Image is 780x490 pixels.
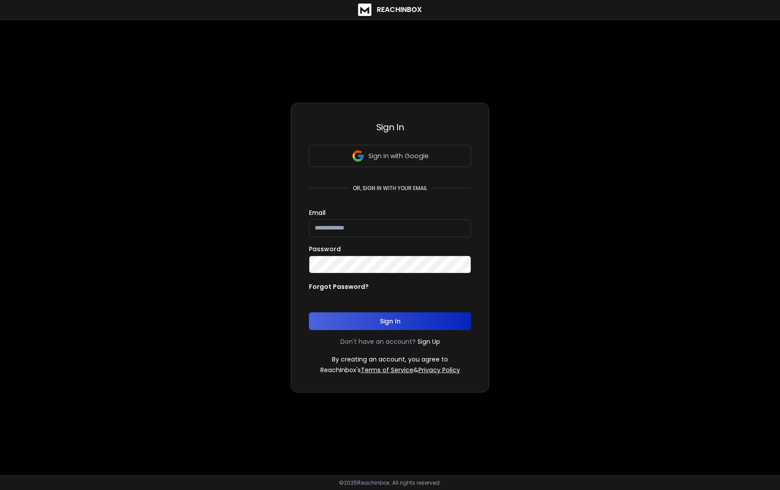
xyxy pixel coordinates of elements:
label: Password [309,246,341,252]
a: Sign Up [417,337,440,346]
p: Don't have an account? [340,337,416,346]
button: Sign In [309,312,471,330]
h3: Sign In [309,121,471,133]
p: By creating an account, you agree to [332,355,448,364]
img: logo [358,4,371,16]
h1: ReachInbox [377,4,422,15]
p: Sign in with Google [368,152,429,160]
p: Forgot Password? [309,282,369,291]
p: © 2025 Reachinbox. All rights reserved. [339,479,441,486]
p: ReachInbox's & [320,366,460,374]
a: Privacy Policy [418,366,460,374]
button: Sign in with Google [309,145,471,167]
label: Email [309,210,326,216]
p: or, sign in with your email [349,185,431,192]
a: Terms of Service [361,366,413,374]
a: ReachInbox [358,4,422,16]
